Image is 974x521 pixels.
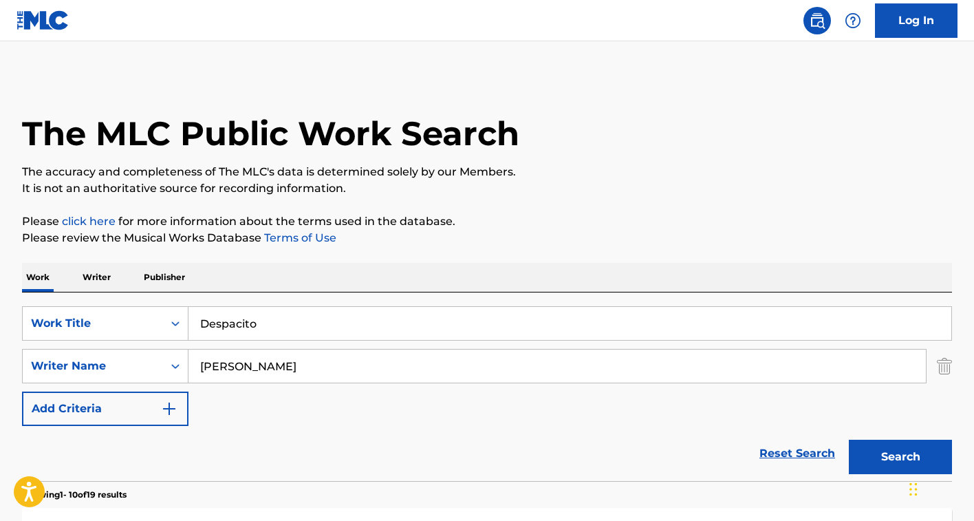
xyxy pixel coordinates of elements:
p: Work [22,263,54,292]
div: Drag [909,469,918,510]
a: Reset Search [753,438,842,469]
img: 9d2ae6d4665cec9f34b9.svg [161,401,177,417]
iframe: Chat Widget [905,455,974,521]
button: Search [849,440,952,474]
a: click here [62,215,116,228]
form: Search Form [22,306,952,481]
div: Help [839,7,867,34]
p: It is not an authoritative source for recording information. [22,180,952,197]
div: Writer Name [31,358,155,374]
a: Public Search [803,7,831,34]
p: Writer [78,263,115,292]
p: Please review the Musical Works Database [22,230,952,246]
a: Log In [875,3,957,38]
h1: The MLC Public Work Search [22,113,519,154]
div: Work Title [31,315,155,332]
img: search [809,12,825,29]
p: Showing 1 - 10 of 19 results [22,489,127,501]
img: help [845,12,861,29]
a: Terms of Use [261,231,336,244]
button: Add Criteria [22,392,188,426]
p: Publisher [140,263,189,292]
p: The accuracy and completeness of The MLC's data is determined solely by our Members. [22,164,952,180]
p: Please for more information about the terms used in the database. [22,213,952,230]
img: Delete Criterion [937,349,952,383]
img: MLC Logo [17,10,69,30]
